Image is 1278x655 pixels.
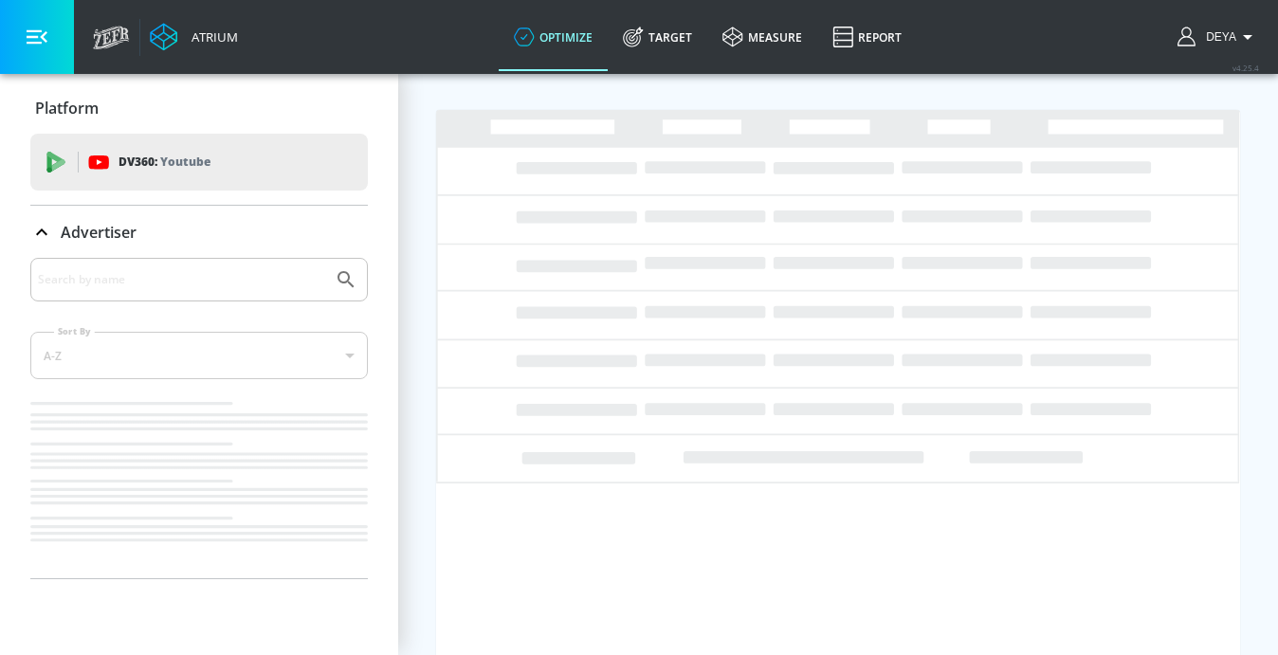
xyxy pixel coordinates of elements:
div: Atrium [184,28,238,45]
a: Report [817,3,917,71]
div: Platform [30,82,368,135]
div: A-Z [30,332,368,379]
a: measure [707,3,817,71]
div: Advertiser [30,206,368,259]
nav: list of Advertiser [30,394,368,578]
span: v 4.25.4 [1232,63,1259,73]
div: DV360: Youtube [30,134,368,191]
p: DV360: [119,152,210,173]
button: Deya [1178,26,1259,48]
a: Target [608,3,707,71]
p: Platform [35,98,99,118]
p: Youtube [160,152,210,172]
span: login as: deya.mansell@zefr.com [1198,30,1236,44]
div: Advertiser [30,258,368,578]
a: Atrium [150,23,238,51]
p: Advertiser [61,222,137,243]
a: optimize [499,3,608,71]
input: Search by name [38,267,325,292]
label: Sort By [54,325,95,337]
